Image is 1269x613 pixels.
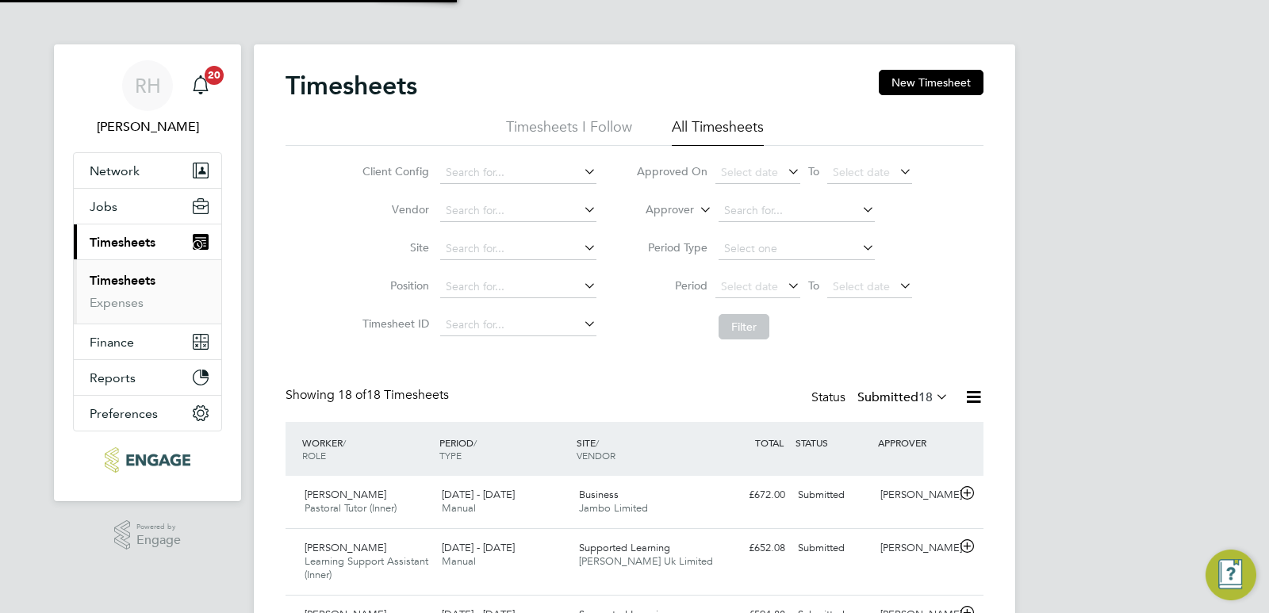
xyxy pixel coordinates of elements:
button: Timesheets [74,224,221,259]
div: Status [811,387,952,409]
label: Approver [623,202,694,218]
span: VENDOR [577,449,615,462]
input: Search for... [440,200,596,222]
span: Jambo Limited [579,501,648,515]
div: [PERSON_NAME] [874,535,957,561]
div: [PERSON_NAME] [874,482,957,508]
span: Network [90,163,140,178]
input: Search for... [440,276,596,298]
span: 18 [918,389,933,405]
input: Search for... [440,238,596,260]
button: Filter [719,314,769,339]
span: Learning Support Assistant (Inner) [305,554,428,581]
span: [DATE] - [DATE] [442,488,515,501]
span: Reports [90,370,136,385]
span: Select date [721,279,778,293]
div: WORKER [298,428,435,469]
input: Search for... [440,162,596,184]
span: Business [579,488,619,501]
label: Period [636,278,707,293]
span: To [803,161,824,182]
span: Timesheets [90,235,155,250]
input: Search for... [440,314,596,336]
a: Timesheets [90,273,155,288]
span: Preferences [90,406,158,421]
nav: Main navigation [54,44,241,501]
div: Timesheets [74,259,221,324]
button: Engage Resource Center [1206,550,1256,600]
span: To [803,275,824,296]
a: RH[PERSON_NAME] [73,60,222,136]
span: 20 [205,66,224,85]
div: Submitted [792,535,874,561]
span: [PERSON_NAME] Uk Limited [579,554,713,568]
span: Supported Learning [579,541,670,554]
span: Select date [833,279,890,293]
a: Powered byEngage [114,520,182,550]
span: Engage [136,534,181,547]
label: Position [358,278,429,293]
label: Submitted [857,389,949,405]
span: RH [135,75,161,96]
label: Period Type [636,240,707,255]
li: Timesheets I Follow [506,117,632,146]
span: [PERSON_NAME] [305,541,386,554]
label: Client Config [358,164,429,178]
a: Go to home page [73,447,222,473]
button: Finance [74,324,221,359]
span: Powered by [136,520,181,534]
span: Select date [721,165,778,179]
span: TOTAL [755,436,784,449]
input: Select one [719,238,875,260]
div: Submitted [792,482,874,508]
span: 18 of [338,387,366,403]
label: Timesheet ID [358,316,429,331]
span: Jobs [90,199,117,214]
label: Approved On [636,164,707,178]
input: Search for... [719,200,875,222]
span: Finance [90,335,134,350]
span: / [596,436,599,449]
button: Network [74,153,221,188]
span: Manual [442,554,476,568]
div: £672.00 [709,482,792,508]
div: PERIOD [435,428,573,469]
span: / [343,436,346,449]
span: Rufena Haque [73,117,222,136]
span: ROLE [302,449,326,462]
div: Showing [286,387,452,404]
span: Pastoral Tutor (Inner) [305,501,397,515]
span: 18 Timesheets [338,387,449,403]
div: SITE [573,428,710,469]
button: Reports [74,360,221,395]
span: [DATE] - [DATE] [442,541,515,554]
button: New Timesheet [879,70,983,95]
div: £652.08 [709,535,792,561]
h2: Timesheets [286,70,417,102]
span: / [473,436,477,449]
button: Preferences [74,396,221,431]
a: 20 [185,60,217,111]
li: All Timesheets [672,117,764,146]
span: Manual [442,501,476,515]
img: ncclondon-logo-retina.png [105,447,190,473]
div: APPROVER [874,428,957,457]
span: [PERSON_NAME] [305,488,386,501]
span: TYPE [439,449,462,462]
a: Expenses [90,295,144,310]
button: Jobs [74,189,221,224]
label: Site [358,240,429,255]
div: STATUS [792,428,874,457]
label: Vendor [358,202,429,216]
span: Select date [833,165,890,179]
